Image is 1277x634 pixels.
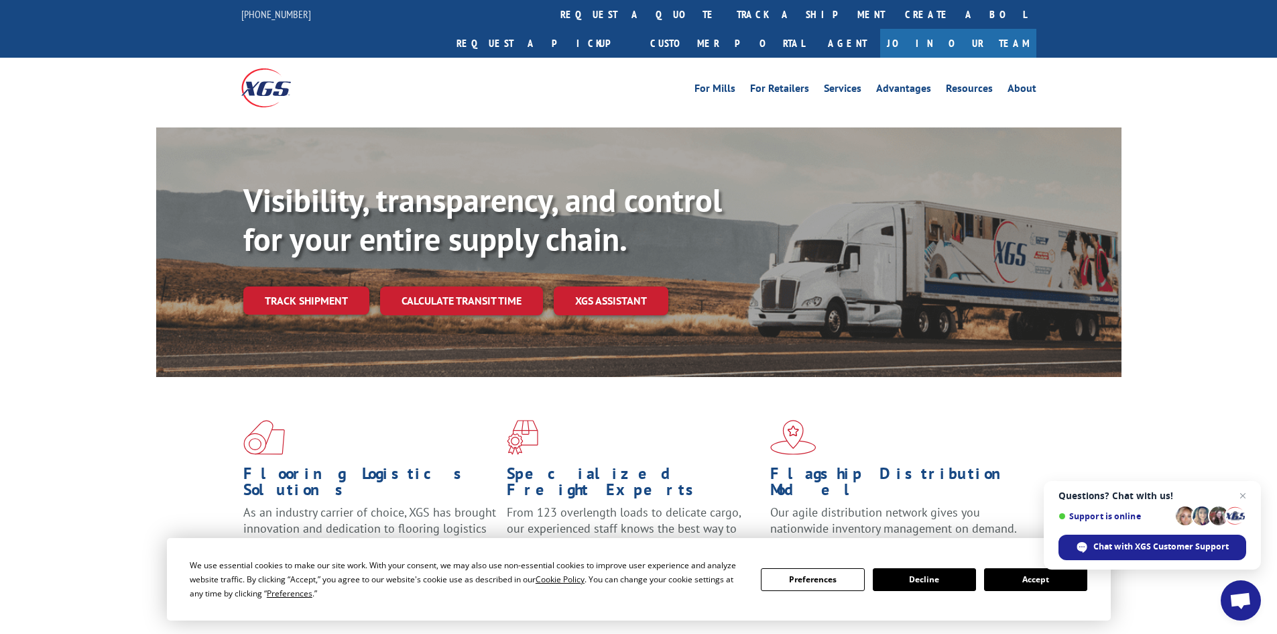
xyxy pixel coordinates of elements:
a: Track shipment [243,286,369,315]
img: xgs-icon-focused-on-flooring-red [507,420,538,455]
span: As an industry carrier of choice, XGS has brought innovation and dedication to flooring logistics... [243,505,496,552]
div: Open chat [1221,580,1261,621]
a: For Retailers [750,83,809,98]
span: Preferences [267,588,312,599]
button: Accept [984,568,1087,591]
h1: Flooring Logistics Solutions [243,466,497,505]
img: xgs-icon-flagship-distribution-model-red [770,420,816,455]
h1: Specialized Freight Experts [507,466,760,505]
h1: Flagship Distribution Model [770,466,1024,505]
a: XGS ASSISTANT [554,286,668,315]
a: Resources [946,83,993,98]
span: Cookie Policy [536,574,585,585]
a: Join Our Team [880,29,1036,58]
a: Calculate transit time [380,286,543,315]
button: Preferences [761,568,864,591]
a: For Mills [694,83,735,98]
span: Our agile distribution network gives you nationwide inventory management on demand. [770,505,1017,536]
a: Customer Portal [640,29,814,58]
div: Cookie Consent Prompt [167,538,1111,621]
a: Agent [814,29,880,58]
span: Close chat [1235,488,1251,504]
span: Chat with XGS Customer Support [1093,541,1229,553]
span: Support is online [1058,511,1171,521]
p: From 123 overlength loads to delicate cargo, our experienced staff knows the best way to move you... [507,505,760,564]
div: Chat with XGS Customer Support [1058,535,1246,560]
a: [PHONE_NUMBER] [241,7,311,21]
div: We use essential cookies to make our site work. With your consent, we may also use non-essential ... [190,558,745,600]
a: About [1008,83,1036,98]
button: Decline [873,568,976,591]
a: Advantages [876,83,931,98]
a: Request a pickup [446,29,640,58]
a: Services [824,83,861,98]
b: Visibility, transparency, and control for your entire supply chain. [243,179,722,260]
img: xgs-icon-total-supply-chain-intelligence-red [243,420,285,455]
span: Questions? Chat with us! [1058,490,1246,501]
